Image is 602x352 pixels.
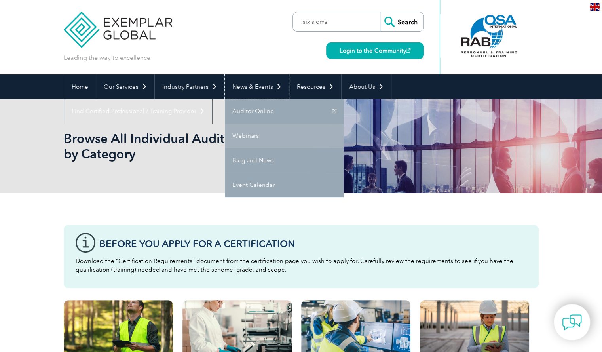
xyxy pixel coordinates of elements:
a: Blog and News [225,148,344,173]
a: Webinars [225,124,344,148]
a: Find Certified Professional / Training Provider [64,99,212,124]
a: News & Events [225,74,289,99]
a: Our Services [96,74,154,99]
img: contact-chat.png [562,312,582,332]
img: en [590,3,600,11]
a: About Us [342,74,391,99]
a: Resources [289,74,341,99]
a: Event Calendar [225,173,344,197]
h1: Browse All Individual Auditors Certifications by Category [64,131,368,162]
p: Download the “Certification Requirements” document from the certification page you wish to apply ... [76,257,527,274]
p: Leading the way to excellence [64,53,150,62]
input: Search [380,12,423,31]
img: open_square.png [406,48,410,53]
a: Login to the Community [326,42,424,59]
a: Auditor Online [225,99,344,124]
a: Home [64,74,96,99]
h3: Before You Apply For a Certification [99,239,527,249]
a: Industry Partners [155,74,224,99]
